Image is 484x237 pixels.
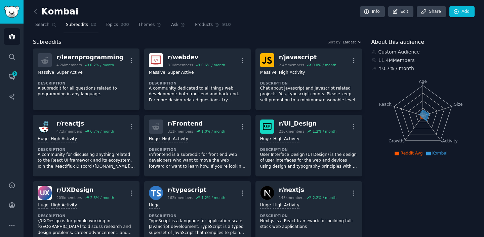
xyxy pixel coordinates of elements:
[106,22,118,28] span: Topics
[38,218,135,236] p: r/UXDesign is for people working in [GEOGRAPHIC_DATA] to discuss research and design problems, ca...
[378,65,414,72] div: ↑ 0.7 % / month
[389,139,403,143] tspan: Growth
[56,195,82,200] div: 203k members
[273,202,299,209] div: High Activity
[419,79,427,84] tspan: Age
[388,6,413,18] a: Edit
[38,120,52,134] img: reactjs
[401,151,423,156] span: Reddit Avg
[144,48,251,110] a: webdevr/webdev3.1Mmembers0.6% / monthMassiveSuper ActiveDescriptionA community dedicated to all t...
[168,129,193,134] div: 311k members
[171,22,178,28] span: Ask
[90,195,114,200] div: 2.3 % / month
[454,102,462,106] tspan: Size
[38,81,135,86] dt: Description
[56,70,83,76] div: Super Active
[149,147,246,152] dt: Description
[56,129,82,134] div: 471k members
[66,22,88,28] span: Subreddits
[149,152,246,170] p: /r/frontend is a subreddit for front end web developers who want to move the web forward or want ...
[103,20,131,33] a: Topics200
[255,48,362,110] a: javascriptr/javascript2.4Mmembers0.0% / monthMassiveHigh ActivityDescriptionChat about javascript...
[144,115,251,176] a: r/Frontend311kmembers1.0% / monthHugeHigh ActivityDescription/r/frontend is a subreddit for front...
[33,115,139,176] a: reactjsr/reactjs471kmembers0.7% / monthHugeHigh ActivityDescriptionA community for discussing any...
[260,86,357,103] p: Chat about javascript and javascript related projects. Yes, typescript counts. Please keep self p...
[371,57,475,64] div: 11.4M Members
[38,147,135,152] dt: Description
[201,129,225,134] div: 1.0 % / month
[328,40,340,44] div: Sort by
[279,195,305,200] div: 143k members
[201,63,225,67] div: 0.6 % / month
[279,70,305,76] div: High Activity
[379,102,392,106] tspan: Reach
[90,63,114,67] div: 0.2 % / month
[201,195,225,200] div: 1.2 % / month
[260,213,357,218] dt: Description
[149,218,246,236] p: TypeScript is a language for application-scale JavaScript development. TypeScript is a typed supe...
[169,20,188,33] a: Ask
[260,202,271,209] div: Huge
[38,186,52,200] img: UXDesign
[51,202,77,209] div: High Activity
[51,136,77,142] div: High Activity
[162,136,188,142] div: High Activity
[273,136,299,142] div: High Activity
[260,218,357,230] p: Next.js is a React framework for building full-stack web applications
[279,129,305,134] div: 210k members
[260,147,357,152] dt: Description
[138,22,155,28] span: Themes
[56,186,114,194] div: r/ UXDesign
[260,152,357,170] p: User Interface Design (UI Design) is the design of user interfaces for the web and devices using ...
[35,22,49,28] span: Search
[38,70,54,76] div: Massive
[38,152,135,170] p: A community for discussing anything related to the React UI framework and its ecosystem. Join the...
[313,195,336,200] div: 2.2 % / month
[260,186,274,200] img: nextjs
[279,120,336,128] div: r/ UI_Design
[136,20,164,33] a: Themes
[313,63,336,67] div: 0.0 % / month
[56,120,114,128] div: r/ reactjs
[90,22,96,28] span: 12
[313,129,336,134] div: 1.2 % / month
[38,136,48,142] div: Huge
[33,48,139,110] a: r/learnprogramming4.2Mmembers0.2% / monthMassiveSuper ActiveDescriptionA subreddit for all questi...
[168,120,225,128] div: r/ Frontend
[371,38,424,46] span: About this audience
[279,186,336,194] div: r/ nextjs
[149,86,246,103] p: A community dedicated to all things web development: both front-end and back-end. For more design...
[442,139,457,143] tspan: Activity
[56,63,82,67] div: 4.2M members
[260,136,271,142] div: Huge
[149,70,165,76] div: Massive
[343,40,356,44] span: Largest
[33,38,62,46] span: Subreddits
[149,136,160,142] div: Huge
[168,63,193,67] div: 3.1M members
[64,20,98,33] a: Subreddits12
[149,81,246,86] dt: Description
[38,86,135,97] p: A subreddit for all questions related to programming in any language.
[417,6,446,18] a: Share
[195,22,213,28] span: Products
[449,6,475,18] a: Add
[279,63,305,67] div: 2.4M members
[168,70,194,76] div: Super Active
[260,81,357,86] dt: Description
[260,120,274,134] img: UI_Design
[255,115,362,176] a: UI_Designr/UI_Design210kmembers1.2% / monthHugeHigh ActivityDescriptionUser Interface Design (UI ...
[38,202,48,209] div: Huge
[33,20,59,33] a: Search
[168,195,193,200] div: 162k members
[222,22,231,28] span: 910
[90,129,114,134] div: 0.7 % / month
[120,22,129,28] span: 200
[12,71,18,76] span: 9
[371,48,475,56] div: Custom Audience
[38,213,135,218] dt: Description
[4,6,19,18] img: GummySearch logo
[149,186,163,200] img: typescript
[149,53,163,67] img: webdev
[149,213,246,218] dt: Description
